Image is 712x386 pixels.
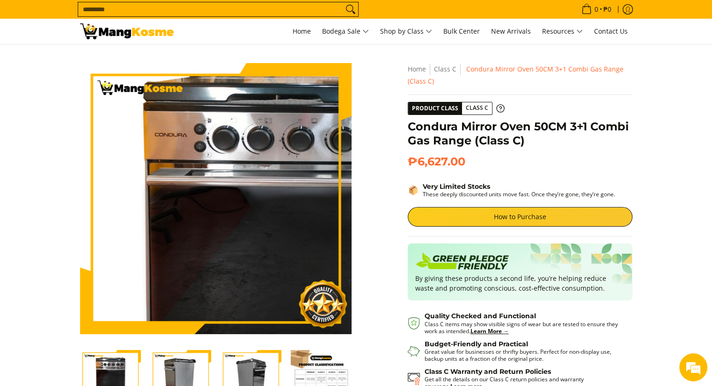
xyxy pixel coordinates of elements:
a: Resources [537,19,587,44]
a: Learn More → [470,327,509,335]
nav: Breadcrumbs [408,63,632,87]
a: Home [288,19,316,44]
a: Class C [434,64,456,73]
span: Contact Us [594,27,628,36]
span: New Arrivals [491,27,531,36]
p: By giving these products a second life, you’re helping reduce waste and promoting conscious, cost... [415,273,625,293]
strong: Very Limited Stocks [423,182,490,191]
span: Home [293,27,311,36]
span: Class C [462,102,492,114]
span: Condura Mirror Oven 50CM 3+1 Combi Gas Range (Class C) [408,64,624,86]
a: Contact Us [589,19,632,44]
p: Class C items may show visible signs of wear but are tested to ensure they work as intended. [425,321,623,335]
strong: Quality Checked and Functional [425,312,536,320]
a: How to Purchase [408,207,632,227]
strong: Class C Warranty and Return Policies [425,367,551,376]
span: We're online! [54,118,129,212]
img: Badge sustainability green pledge friendly [415,251,509,273]
span: • [579,4,614,14]
span: 0 [593,6,600,13]
span: Resources [542,26,583,37]
span: Product Class [408,102,462,114]
textarea: Type your message and hit 'Enter' [5,255,178,288]
img: Condura Mirror Oven 50CM 3+1 Combi Gas Range (Class C) [80,63,352,334]
span: Shop by Class [380,26,432,37]
p: Great value for businesses or thrifty buyers. Perfect for non-display use, backup units at a frac... [425,348,623,362]
div: Chat with us now [49,52,157,64]
p: These deeply discounted units move fast. Once they’re gone, they’re gone. [423,191,615,198]
nav: Main Menu [183,19,632,44]
a: New Arrivals [486,19,536,44]
strong: Budget-Friendly and Practical [425,340,528,348]
div: Minimize live chat window [154,5,176,27]
a: Bodega Sale [317,19,374,44]
button: Search [343,2,358,16]
a: Shop by Class [375,19,437,44]
span: Bodega Sale [322,26,369,37]
span: ₱6,627.00 [408,155,465,169]
span: Bulk Center [443,27,480,36]
h1: Condura Mirror Oven 50CM 3+1 Combi Gas Range (Class C) [408,120,632,148]
a: Home [408,64,426,73]
a: Product Class Class C [408,102,505,115]
img: Condura Mirror Oven 50CM 3+1 Combi Gas Range (Class C) | Mang Kosme [80,23,174,39]
span: ₱0 [602,6,613,13]
a: Bulk Center [439,19,484,44]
